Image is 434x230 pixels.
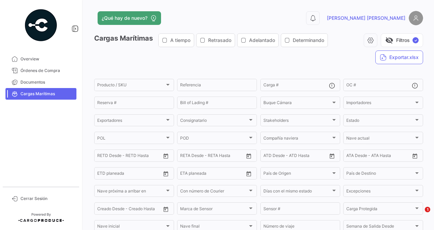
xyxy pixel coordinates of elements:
input: ATA Desde [346,154,367,159]
input: ATA Hasta [372,154,402,159]
span: Documentos [20,79,74,85]
iframe: Intercom live chat [411,207,427,223]
span: POD [180,136,248,141]
span: ¿Qué hay de nuevo? [102,15,147,21]
span: Overview [20,56,74,62]
button: visibility_offFiltros✓ [381,33,423,47]
span: Importadores [346,101,414,106]
img: powered-by.png [24,8,58,42]
a: Overview [5,53,76,65]
span: Determinando [293,37,324,44]
span: Marca de Sensor [180,207,248,212]
span: Producto / SKU [97,84,165,88]
span: Semana de Salida Desde [346,225,414,230]
button: Determinando [281,34,328,47]
img: placeholder-user.png [409,11,423,25]
input: Hasta [114,154,145,159]
button: Open calendar [161,204,171,214]
button: Open calendar [161,151,171,161]
input: Hasta [197,172,228,177]
a: Órdenes de Compra [5,65,76,76]
span: Exportadores [97,119,165,124]
span: Con número de Courier [180,190,248,195]
input: Creado Desde [97,207,125,212]
input: Desde [97,154,110,159]
span: visibility_off [385,36,393,44]
button: Exportar.xlsx [375,51,423,64]
input: Creado Hasta [129,207,160,212]
input: Desde [97,172,110,177]
span: Consignatario [180,119,248,124]
span: País de Destino [346,172,414,177]
span: Cargas Marítimas [20,91,74,97]
span: Cerrar Sesión [20,196,74,202]
button: ¿Qué hay de nuevo? [98,11,161,25]
a: Cargas Marítimas [5,88,76,100]
input: Desde [180,172,192,177]
span: Nave actual [346,136,414,141]
button: Adelantado [237,34,278,47]
span: Nave inicial [97,225,165,230]
span: 1 [425,207,430,212]
span: Retrasado [208,37,231,44]
button: Open calendar [327,151,337,161]
span: ✓ [413,37,419,43]
span: A tiempo [170,37,190,44]
span: [PERSON_NAME] [PERSON_NAME] [327,15,405,21]
span: Carga Protegida [346,207,414,212]
input: Desde [180,154,192,159]
button: Open calendar [244,151,254,161]
input: Hasta [197,154,228,159]
h3: Cargas Marítimas [94,33,330,47]
span: Días con el mismo estado [263,190,331,195]
a: Documentos [5,76,76,88]
span: Stakeholders [263,119,331,124]
span: POL [97,136,165,141]
span: Estado [346,119,414,124]
span: Buque Cámara [263,101,331,106]
button: Open calendar [161,169,171,179]
input: ATD Hasta [290,154,320,159]
span: Órdenes de Compra [20,68,74,74]
button: A tiempo [159,34,194,47]
button: Retrasado [197,34,235,47]
span: País de Origen [263,172,331,177]
button: Open calendar [244,169,254,179]
span: Nave próxima a arribar en [97,190,165,195]
input: Hasta [114,172,145,177]
button: Open calendar [410,151,420,161]
span: Compañía naviera [263,136,331,141]
span: Nave final [180,225,248,230]
span: Excepciones [346,190,414,195]
input: ATD Desde [263,154,285,159]
span: Adelantado [249,37,275,44]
